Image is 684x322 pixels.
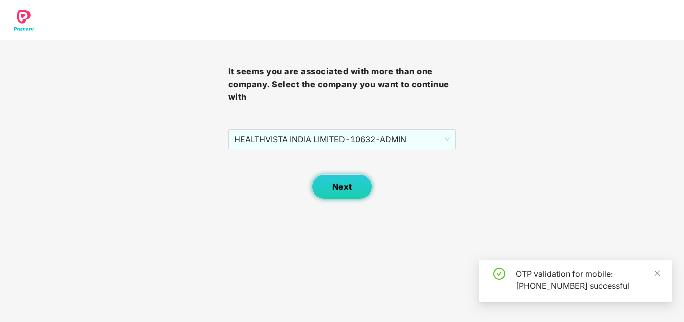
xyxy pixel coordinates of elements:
span: close [654,270,661,277]
h3: It seems you are associated with more than one company. Select the company you want to continue with [228,65,456,104]
span: check-circle [493,268,505,280]
button: Next [312,174,372,199]
span: Next [332,182,352,192]
div: OTP validation for mobile: [PHONE_NUMBER] successful [516,268,660,292]
span: HEALTHVISTA INDIA LIMITED - 10632 - ADMIN [234,130,450,149]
